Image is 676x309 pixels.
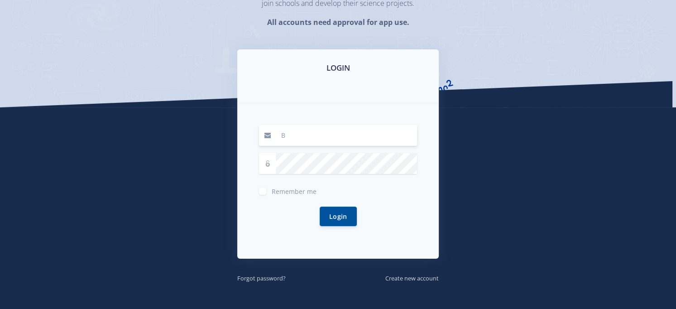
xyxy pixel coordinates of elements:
span: Remember me [272,187,316,196]
a: Forgot password? [237,273,286,283]
h3: LOGIN [248,62,428,74]
input: Email / User ID [276,125,417,146]
strong: All accounts need approval for app use. [267,17,409,27]
small: Create new account [385,274,439,282]
small: Forgot password? [237,274,286,282]
button: Login [320,207,357,226]
a: Create new account [385,273,439,283]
